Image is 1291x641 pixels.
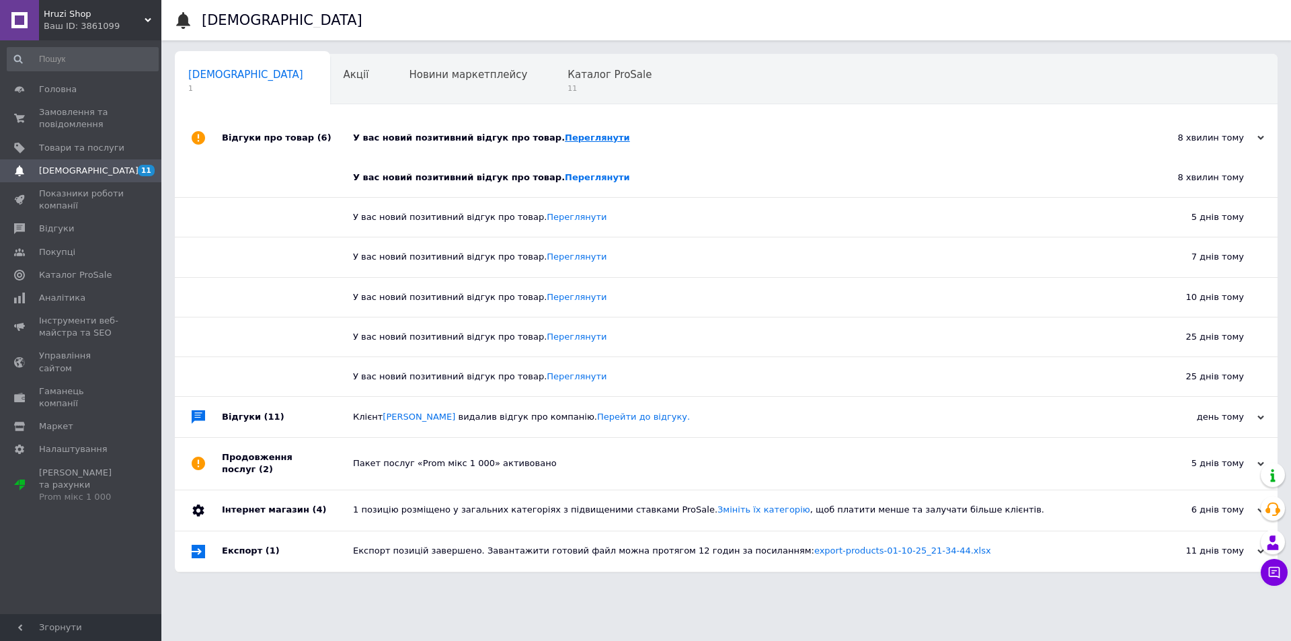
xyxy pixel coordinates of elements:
[39,385,124,410] span: Гаманець компанії
[39,246,75,258] span: Покупці
[383,412,455,422] a: [PERSON_NAME]
[547,212,607,222] a: Переглянути
[44,20,161,32] div: Ваш ID: 3861099
[409,69,527,81] span: Новини маркетплейсу
[597,412,690,422] a: Перейти до відгуку.
[717,504,810,515] a: Змініть їх категорію
[39,83,77,96] span: Головна
[222,490,353,531] div: Інтернет магазин
[353,371,1109,383] div: У вас новий позитивний відгук про товар.
[188,83,303,93] span: 1
[7,47,159,71] input: Пошук
[266,545,280,556] span: (1)
[353,545,1130,557] div: Експорт позицій завершено. Завантажити готовий файл можна протягом 12 годин за посиланням:
[39,142,124,154] span: Товари та послуги
[39,443,108,455] span: Налаштування
[1109,357,1278,396] div: 25 днів тому
[353,504,1130,516] div: 1 позицію розміщено у загальних категоріях з підвищеними ставками ProSale. , щоб платити менше та...
[353,172,1109,184] div: У вас новий позитивний відгук про товар.
[222,118,353,158] div: Відгуки про товар
[565,172,630,182] a: Переглянути
[39,165,139,177] span: [DEMOGRAPHIC_DATA]
[1130,545,1264,557] div: 11 днів тому
[547,371,607,381] a: Переглянути
[39,188,124,212] span: Показники роботи компанії
[1109,158,1278,197] div: 8 хвилин тому
[39,223,74,235] span: Відгуки
[264,412,284,422] span: (11)
[1130,504,1264,516] div: 6 днів тому
[1130,457,1264,469] div: 5 днів тому
[344,69,369,81] span: Акції
[39,350,124,374] span: Управління сайтом
[814,545,991,556] a: export-products-01-10-25_21-34-44.xlsx
[188,69,303,81] span: [DEMOGRAPHIC_DATA]
[1109,237,1278,276] div: 7 днів тому
[353,132,1130,144] div: У вас новий позитивний відгук про товар.
[1130,411,1264,423] div: день тому
[317,133,331,143] span: (6)
[1109,278,1278,317] div: 10 днів тому
[1109,317,1278,356] div: 25 днів тому
[547,332,607,342] a: Переглянути
[547,292,607,302] a: Переглянути
[353,211,1109,223] div: У вас новий позитивний відгук про товар.
[568,69,652,81] span: Каталог ProSale
[353,331,1109,343] div: У вас новий позитивний відгук про товар.
[547,252,607,262] a: Переглянути
[1109,198,1278,237] div: 5 днів тому
[39,269,112,281] span: Каталог ProSale
[259,464,273,474] span: (2)
[39,467,124,504] span: [PERSON_NAME] та рахунки
[44,8,145,20] span: Hruzi Shop
[39,491,124,503] div: Prom мікс 1 000
[353,291,1109,303] div: У вас новий позитивний відгук про товар.
[39,292,85,304] span: Аналітика
[202,12,362,28] h1: [DEMOGRAPHIC_DATA]
[39,420,73,432] span: Маркет
[222,531,353,572] div: Експорт
[1130,132,1264,144] div: 8 хвилин тому
[353,412,690,422] span: Клієнт
[1261,559,1288,586] button: Чат з покупцем
[39,315,124,339] span: Інструменти веб-майстра та SEO
[568,83,652,93] span: 11
[312,504,326,515] span: (4)
[222,438,353,489] div: Продовження послуг
[565,133,630,143] a: Переглянути
[353,251,1109,263] div: У вас новий позитивний відгук про товар.
[39,106,124,130] span: Замовлення та повідомлення
[459,412,691,422] span: видалив відгук про компанію.
[222,397,353,437] div: Відгуки
[353,457,1130,469] div: Пакет послуг «Prom мікс 1 000» активовано
[138,165,155,176] span: 11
